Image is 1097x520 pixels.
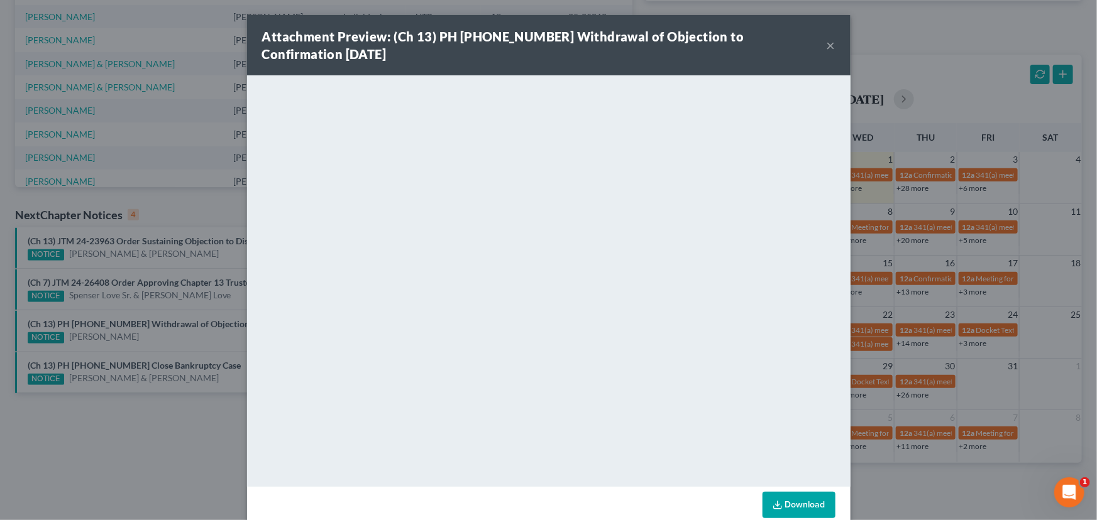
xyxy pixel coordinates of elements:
[827,38,835,53] button: ×
[763,492,835,518] a: Download
[262,29,744,62] strong: Attachment Preview: (Ch 13) PH [PHONE_NUMBER] Withdrawal of Objection to Confirmation [DATE]
[247,75,851,484] iframe: <object ng-attr-data='[URL][DOMAIN_NAME]' type='application/pdf' width='100%' height='650px'></ob...
[1054,477,1084,507] iframe: Intercom live chat
[1080,477,1090,487] span: 1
